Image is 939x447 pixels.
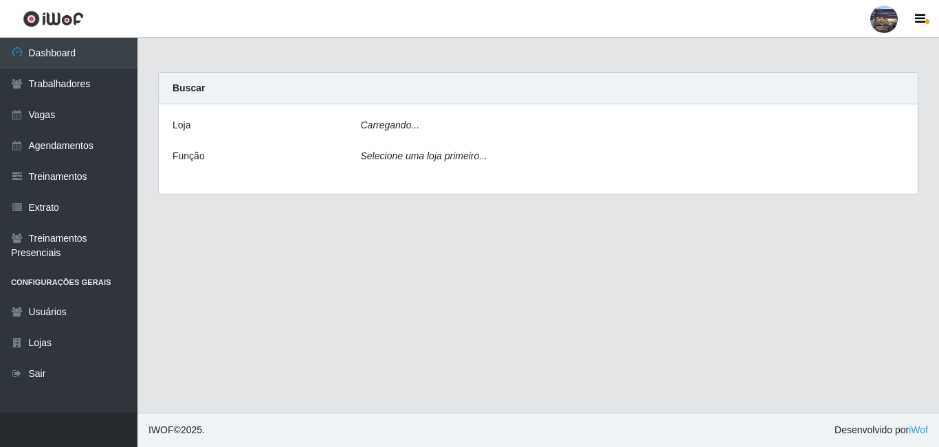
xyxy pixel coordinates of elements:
img: CoreUI Logo [23,10,84,27]
label: Loja [173,118,190,133]
span: IWOF [148,424,174,435]
a: iWof [909,424,928,435]
strong: Buscar [173,82,205,93]
span: © 2025 . [148,423,205,437]
i: Carregando... [361,119,420,130]
span: Desenvolvido por [835,423,928,437]
label: Função [173,149,205,163]
i: Selecione uma loja primeiro... [361,150,487,161]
